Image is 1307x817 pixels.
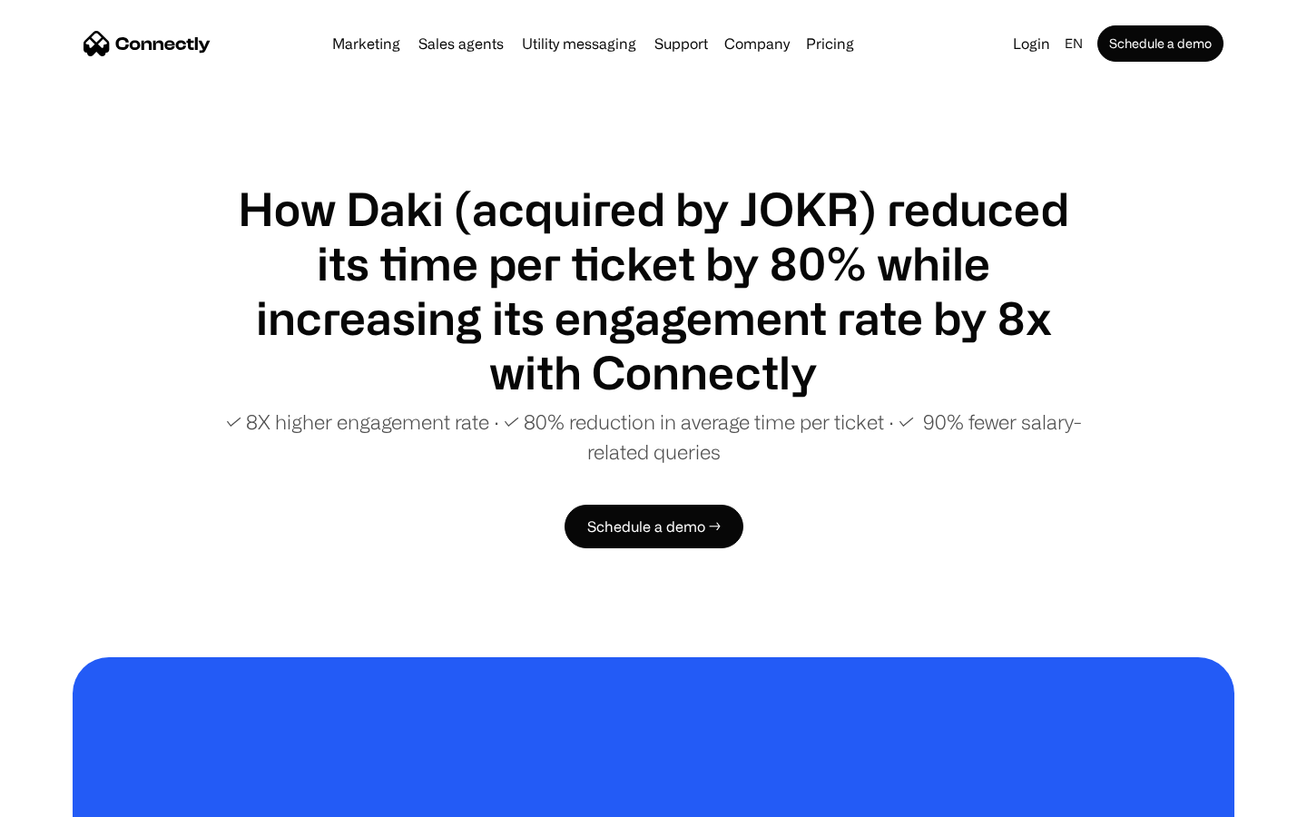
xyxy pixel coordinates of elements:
[325,36,408,51] a: Marketing
[719,31,795,56] div: Company
[1065,31,1083,56] div: en
[565,505,743,548] a: Schedule a demo →
[218,407,1089,467] p: ✓ 8X higher engagement rate ∙ ✓ 80% reduction in average time per ticket ∙ ✓ 90% fewer salary-rel...
[84,30,211,57] a: home
[515,36,644,51] a: Utility messaging
[36,785,109,811] ul: Language list
[724,31,790,56] div: Company
[647,36,715,51] a: Support
[18,783,109,811] aside: Language selected: English
[1057,31,1094,56] div: en
[218,182,1089,399] h1: How Daki (acquired by JOKR) reduced its time per ticket by 80% while increasing its engagement ra...
[1097,25,1223,62] a: Schedule a demo
[1006,31,1057,56] a: Login
[799,36,861,51] a: Pricing
[411,36,511,51] a: Sales agents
